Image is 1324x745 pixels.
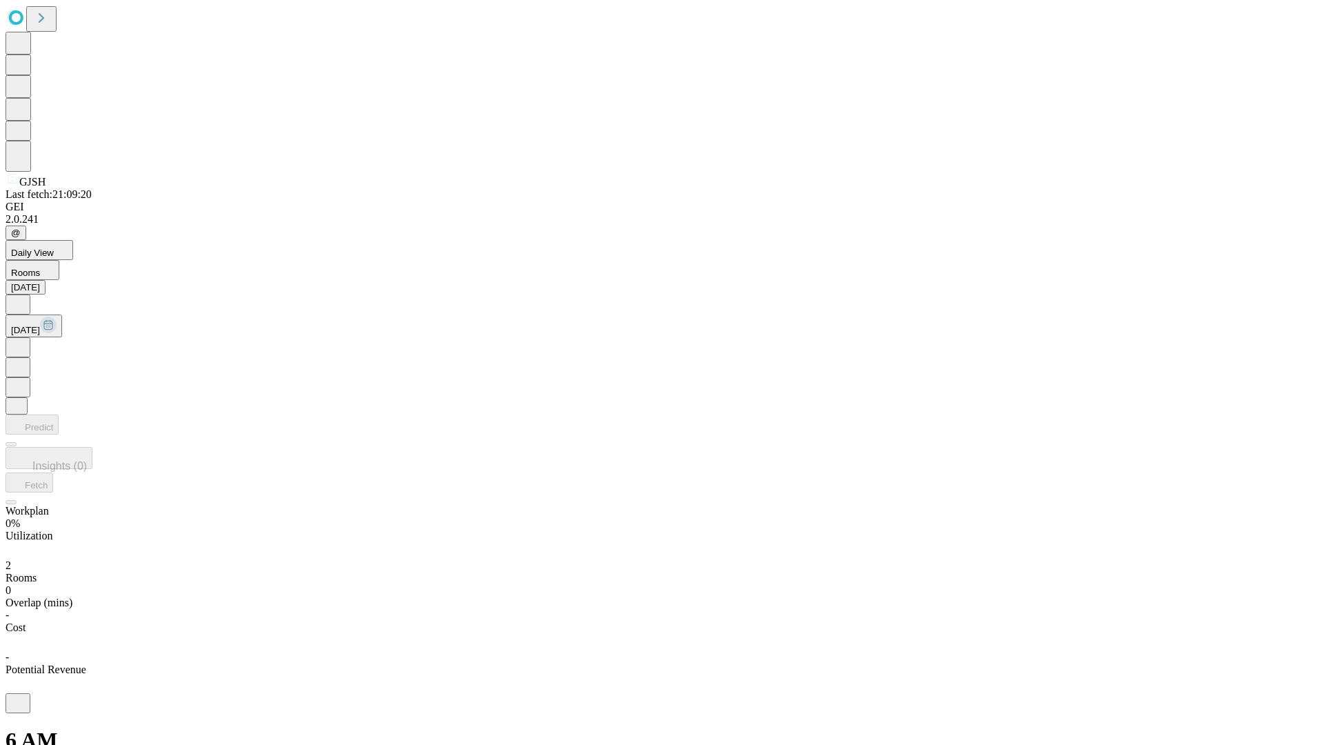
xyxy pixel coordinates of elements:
span: 2 [6,559,11,571]
span: 0 [6,584,11,596]
span: - [6,651,9,663]
div: 2.0.241 [6,213,1318,226]
button: Rooms [6,260,59,280]
div: GEI [6,201,1318,213]
button: Insights (0) [6,447,92,469]
span: Rooms [11,268,40,278]
span: [DATE] [11,325,40,335]
button: Fetch [6,473,53,493]
span: Insights (0) [32,460,87,472]
span: @ [11,228,21,238]
button: [DATE] [6,315,62,337]
span: 0% [6,517,20,529]
span: Daily View [11,248,54,258]
span: GJSH [19,176,46,188]
span: Potential Revenue [6,664,86,675]
button: Predict [6,415,59,435]
span: Overlap (mins) [6,597,72,608]
span: Cost [6,622,26,633]
span: Rooms [6,572,37,584]
span: Utilization [6,530,52,542]
span: Last fetch: 21:09:20 [6,188,92,200]
span: Workplan [6,505,49,517]
button: @ [6,226,26,240]
button: [DATE] [6,280,46,295]
span: - [6,609,9,621]
button: Daily View [6,240,73,260]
